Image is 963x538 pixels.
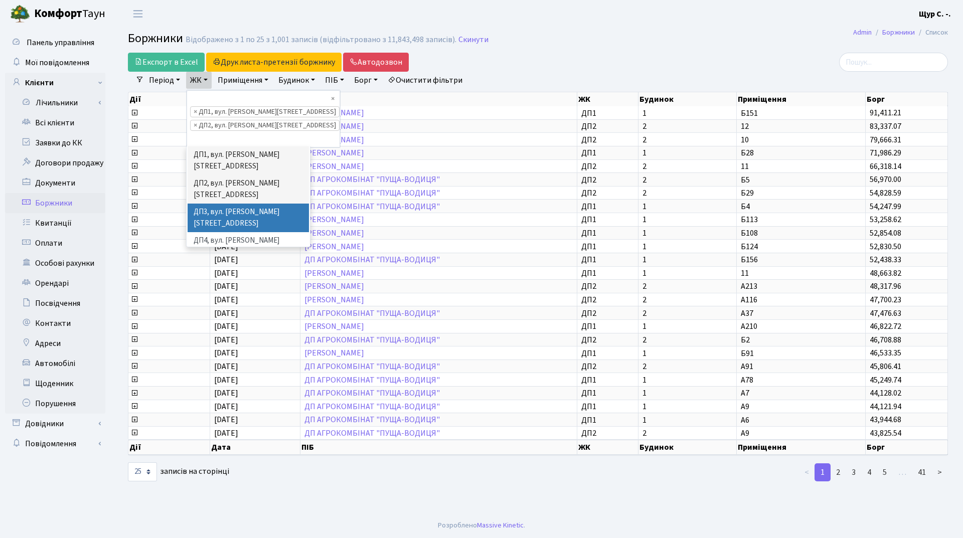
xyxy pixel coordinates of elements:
span: 71,986.29 [870,147,901,158]
button: Друк листа-претензії боржнику [206,53,342,72]
span: [DATE] [214,401,238,412]
span: [DATE] [214,281,238,292]
li: ДП1, вул. [PERSON_NAME][STREET_ADDRESS] [188,146,309,175]
span: А91 [741,363,861,371]
span: ДП1 [581,243,634,251]
span: А37 [741,309,861,317]
span: ДП2 [581,136,634,144]
span: Б5 [741,176,861,184]
span: 2 [643,296,732,304]
th: Приміщення [737,440,866,455]
span: 45,806.41 [870,361,901,372]
span: 10 [741,136,861,144]
span: 48,663.82 [870,268,901,279]
a: [PERSON_NAME] [304,348,364,359]
span: ДП1 [581,109,634,117]
span: 52,830.50 [870,241,901,252]
th: Борг [866,92,948,106]
a: Будинок [274,72,319,89]
th: Дата [210,440,300,455]
a: > [931,463,948,481]
a: Щур С. -. [919,8,951,20]
span: 11 [741,162,861,170]
span: А6 [741,416,861,424]
th: Будинок [638,440,737,455]
span: 12 [741,122,861,130]
li: ДП3, вул. [PERSON_NAME][STREET_ADDRESS] [188,204,309,232]
li: ДП2, вул. Некрасова, 12а [190,120,340,131]
span: А78 [741,376,861,384]
th: Дії [128,92,210,106]
span: 2 [643,429,732,437]
span: Боржники [128,30,183,47]
a: Повідомлення [5,434,105,454]
span: 46,822.72 [870,321,901,332]
span: ДП1 [581,269,634,277]
span: А116 [741,296,861,304]
a: ДП АГРОКОМБІНАТ "ПУЩА-ВОДИЦЯ" [304,188,440,199]
span: 44,121.94 [870,401,901,412]
span: 1 [643,403,732,411]
span: ДП2 [581,309,634,317]
span: [DATE] [214,428,238,439]
nav: breadcrumb [838,22,963,43]
a: [PERSON_NAME] [304,268,364,279]
a: Панель управління [5,33,105,53]
span: 56,970.00 [870,174,901,186]
a: Адреси [5,333,105,353]
span: 11 [741,269,861,277]
a: Посвідчення [5,293,105,313]
th: Будинок [638,92,737,106]
input: Пошук... [839,53,948,72]
span: ДП1 [581,256,634,264]
a: Орендарі [5,273,105,293]
div: Розроблено . [438,520,525,531]
span: 1 [643,243,732,251]
a: ДП АГРОКОМБІНАТ "ПУЩА-ВОДИЦЯ" [304,201,440,212]
span: А7 [741,389,861,397]
span: ДП2 [581,296,634,304]
span: ДП1 [581,403,634,411]
span: [DATE] [214,348,238,359]
span: [DATE] [214,375,238,386]
a: Клієнти [5,73,105,93]
a: 3 [846,463,862,481]
a: Мої повідомлення [5,53,105,73]
span: 2 [643,176,732,184]
span: 1 [643,229,732,237]
a: ДП АГРОКОМБІНАТ "ПУЩА-ВОДИЦЯ" [304,308,440,319]
span: Панель управління [27,37,94,48]
span: [DATE] [214,361,238,372]
span: ДП1 [581,203,634,211]
span: ДП2 [581,122,634,130]
span: Б124 [741,243,861,251]
a: ДП АГРОКОМБІНАТ "ПУЩА-ВОДИЦЯ" [304,401,440,412]
th: Приміщення [737,92,866,106]
span: ДП2 [581,176,634,184]
span: Б91 [741,349,861,357]
span: 44,128.02 [870,388,901,399]
span: 1 [643,389,732,397]
label: записів на сторінці [128,462,229,481]
li: ДП2, вул. [PERSON_NAME][STREET_ADDRESS] [188,175,309,204]
a: Лічильники [12,93,105,113]
span: ДП1 [581,229,634,237]
span: 46,708.88 [870,334,901,345]
a: Скинути [458,35,489,45]
span: ДП1 [581,416,634,424]
a: Договори продажу [5,153,105,173]
span: 1 [643,216,732,224]
span: × [194,107,197,117]
span: ДП1 [581,216,634,224]
a: 1 [815,463,831,481]
a: ЖК [186,72,212,89]
span: Видалити всі елементи [331,94,335,104]
span: 1 [643,376,732,384]
span: А9 [741,429,861,437]
a: ПІБ [321,72,348,89]
span: 52,438.33 [870,254,901,265]
span: Таун [34,6,105,23]
a: ДП АГРОКОМБІНАТ "ПУЩА-ВОДИЦЯ" [304,428,440,439]
a: 41 [912,463,932,481]
span: [DATE] [214,321,238,332]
